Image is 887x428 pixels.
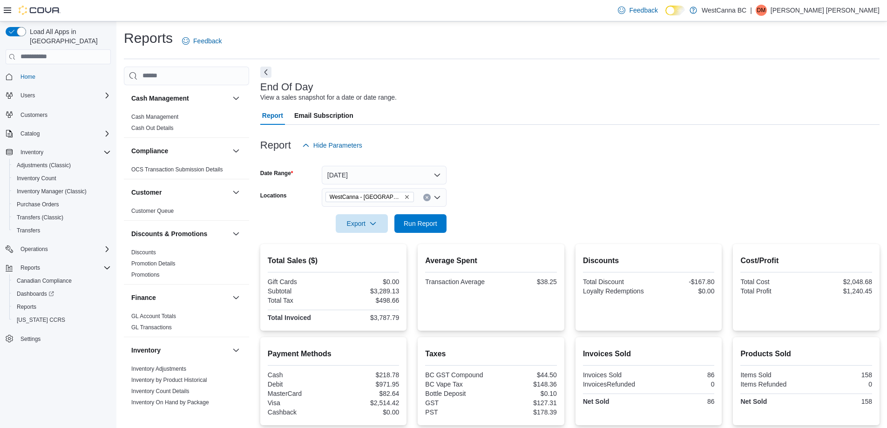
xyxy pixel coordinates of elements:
div: $0.00 [650,287,714,295]
span: Adjustments (Classic) [13,160,111,171]
button: Customer [230,187,242,198]
button: Compliance [230,145,242,156]
span: Purchase Orders [17,201,59,208]
button: Catalog [17,128,43,139]
button: Customers [2,108,115,121]
input: Dark Mode [665,6,685,15]
span: Inventory Manager (Classic) [17,188,87,195]
span: Load All Apps in [GEOGRAPHIC_DATA] [26,27,111,46]
h3: Finance [131,293,156,302]
span: Inventory [17,147,111,158]
button: Inventory [131,346,229,355]
button: Discounts & Promotions [230,228,242,239]
a: GL Transactions [131,324,172,331]
button: Run Report [394,214,447,233]
div: Compliance [124,164,249,179]
span: Operations [17,244,111,255]
h3: Inventory [131,346,161,355]
div: Bottle Deposit [425,390,489,397]
p: [PERSON_NAME] [PERSON_NAME] [771,5,880,16]
h3: Discounts & Promotions [131,229,207,238]
div: $38.25 [493,278,557,285]
span: Inventory On Hand by Package [131,399,209,406]
span: Customers [20,111,47,119]
button: Inventory Manager (Classic) [9,185,115,198]
button: Cash Management [230,93,242,104]
h2: Payment Methods [268,348,399,360]
h2: Total Sales ($) [268,255,399,266]
a: Adjustments (Classic) [13,160,74,171]
div: Customer [124,205,249,220]
nav: Complex example [6,66,111,370]
button: Adjustments (Classic) [9,159,115,172]
div: Cash Management [124,111,249,137]
span: Cash Management [131,113,178,121]
button: Users [17,90,39,101]
span: Customer Queue [131,207,174,215]
div: Gift Cards [268,278,332,285]
div: 0 [650,380,714,388]
a: Transfers (Classic) [13,212,67,223]
a: Inventory by Product Historical [131,377,207,383]
button: Next [260,67,271,78]
button: Clear input [423,194,431,201]
div: 86 [650,371,714,379]
h3: Compliance [131,146,168,156]
div: 86 [650,398,714,405]
span: Users [20,92,35,99]
a: Cash Out Details [131,125,174,131]
span: Inventory Adjustments [131,365,186,373]
strong: Net Sold [740,398,767,405]
span: Promotions [131,271,160,279]
h3: Cash Management [131,94,189,103]
button: Canadian Compliance [9,274,115,287]
button: Inventory [230,345,242,356]
h2: Taxes [425,348,557,360]
div: Debit [268,380,332,388]
h2: Cost/Profit [740,255,872,266]
div: 158 [808,398,872,405]
h3: Report [260,140,291,151]
button: Finance [230,292,242,303]
span: Reports [17,262,111,273]
button: Cash Management [131,94,229,103]
span: Transfers (Classic) [17,214,63,221]
span: Feedback [629,6,657,15]
div: $44.50 [493,371,557,379]
div: Finance [124,311,249,337]
button: Home [2,70,115,83]
button: Operations [17,244,52,255]
label: Date Range [260,170,293,177]
span: Canadian Compliance [17,277,72,285]
a: Cash Management [131,114,178,120]
div: 0 [808,380,872,388]
div: Items Sold [740,371,804,379]
span: Settings [17,333,111,345]
div: $82.64 [335,390,399,397]
span: Purchase Orders [13,199,111,210]
a: Transfers [13,225,44,236]
h3: End Of Day [260,82,313,93]
button: Users [2,89,115,102]
span: Feedback [193,36,222,46]
span: Settings [20,335,41,343]
button: Finance [131,293,229,302]
div: $3,289.13 [335,287,399,295]
button: Inventory [17,147,47,158]
div: Items Refunded [740,380,804,388]
span: Inventory Count Details [131,387,190,395]
p: | [750,5,752,16]
span: Transfers [13,225,111,236]
span: Email Subscription [294,106,353,125]
div: Subtotal [268,287,332,295]
div: $0.00 [335,408,399,416]
span: Report [262,106,283,125]
a: Feedback [178,32,225,50]
span: Users [17,90,111,101]
button: Purchase Orders [9,198,115,211]
a: Home [17,71,39,82]
button: Compliance [131,146,229,156]
span: GL Account Totals [131,313,176,320]
div: Total Discount [583,278,647,285]
label: Locations [260,192,287,199]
